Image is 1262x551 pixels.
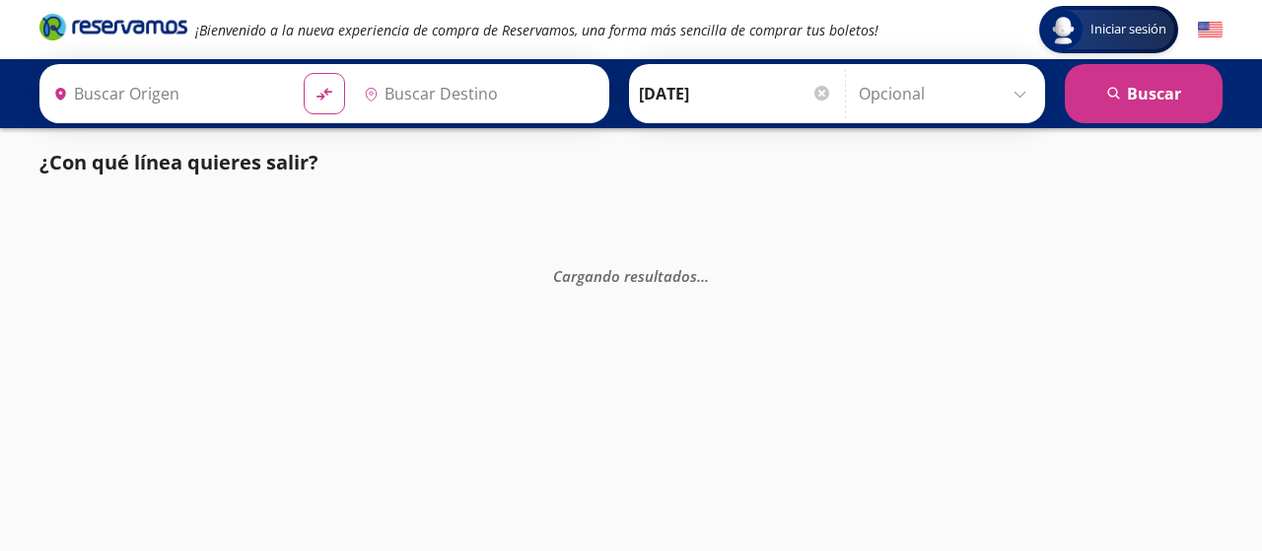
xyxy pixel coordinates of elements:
[553,265,709,285] em: Cargando resultados
[859,69,1035,118] input: Opcional
[39,148,318,177] p: ¿Con qué línea quieres salir?
[195,21,878,39] em: ¡Bienvenido a la nueva experiencia de compra de Reservamos, una forma más sencilla de comprar tus...
[639,69,832,118] input: Elegir Fecha
[1198,18,1223,42] button: English
[39,12,187,47] a: Brand Logo
[39,12,187,41] i: Brand Logo
[705,265,709,285] span: .
[45,69,288,118] input: Buscar Origen
[701,265,705,285] span: .
[697,265,701,285] span: .
[356,69,598,118] input: Buscar Destino
[1065,64,1223,123] button: Buscar
[1083,20,1174,39] span: Iniciar sesión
